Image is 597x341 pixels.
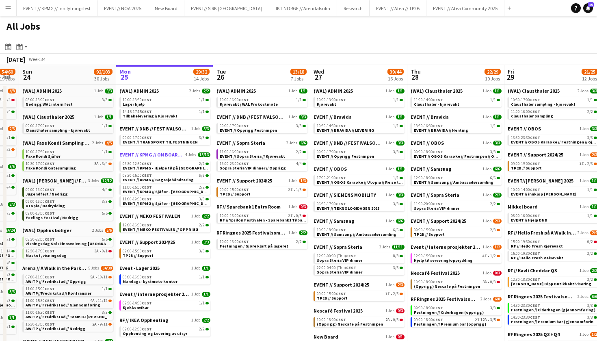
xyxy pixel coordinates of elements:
a: (WAL) ADMIN 20252 Jobs2/2 [119,88,210,94]
span: EVENT // Sopra Steria [216,140,265,146]
button: New Board [148,0,184,16]
span: 4 Jobs [185,152,196,157]
div: EVENT // OBOS1 Job1/117:00-21:00CEST1/1EVENT // OBOS Karaoke // Utopia // Reise til [GEOGRAPHIC_D... [314,166,404,192]
a: 10:30-17:00CEST8A•3/4Faxe Kondi Gatesampling [26,161,112,170]
span: EVENT // OBOS [314,166,347,172]
a: (WAL) Clausthaler 20251 Job1/1 [22,114,113,120]
span: (WAL) Clausthaler 2025 [411,88,463,94]
span: CEST [336,123,346,128]
button: EVENT// NOA 2025 [97,0,148,16]
span: CEST [433,175,443,180]
span: 2/3 [587,162,593,166]
a: 09:00-17:00CEST3/3EVENT // Opprigg Festningen [317,149,403,159]
span: Tilbakelevering // Kjørevakt [123,113,177,119]
a: 09:00-17:00CEST3/3EVENT // Opprigg Festningen [220,123,306,132]
span: 1/1 [493,89,502,93]
span: 1/3 [299,178,307,183]
span: (WAL) ADMIN 2025 [314,88,353,94]
div: EVENT // Sopra Steria1 Job2/211:00-20:00CEST2/2Sopra Steria VIP dinner [411,192,502,218]
span: TP2B // Support [511,165,542,171]
span: EVENT // BRAVIDA // Henting [414,128,468,133]
a: 10:00-17:30CEST1/1Faxe Kondi Sjåfør [26,149,112,159]
span: 1 Job [94,89,103,93]
span: 1/1 [199,98,205,102]
div: (WAL) [PERSON_NAME] // Festivalsommer3 Jobs12/1209:00-16:00CEST4/4Jugendfest / Nedrigg09:00-16:00... [22,178,113,227]
span: 1 Job [288,115,297,119]
span: EVENT // SIEMENS MOBILITY [314,192,376,198]
span: CEST [45,187,55,192]
span: (WAL) ADMIN 2025 [22,88,62,94]
span: CEST [142,97,152,102]
a: 13:30-16:30CEST1/1EVENT // BRAVIDA // Henting [414,123,500,132]
span: EVENT // Samsung // Ambassadørsamling [414,180,493,185]
span: 10:30-14:30 [317,124,346,128]
span: 13/13 [198,152,210,157]
span: 4/4 [296,162,302,166]
span: CEST [336,149,346,154]
a: 10:00-13:00CEST1/1Kjørevakt [317,97,403,106]
span: 1/1 [490,124,496,128]
span: EVENT // innkjøp Wilhelmsen [511,191,576,197]
span: 10:00-13:00 [317,98,346,102]
span: 1/1 [105,115,113,119]
span: 11:00-15:00 [123,185,152,189]
span: 3/3 [396,141,404,146]
a: (WAL) ADMIN 20251 Job3/3 [22,88,113,94]
span: CEST [239,123,249,128]
span: EVENT // DNB // FESTIVALSOMMER 2025 [314,140,384,146]
span: EVENT // Opprigg Festningen [317,154,374,159]
span: 2/2 [199,162,205,166]
span: 0/4 [5,98,11,102]
a: 17:00-21:00CEST1/1EVENT // OBOS Karaoke // Utopia // Reise til [GEOGRAPHIC_DATA] [317,175,403,185]
span: CEST [142,109,152,114]
span: 09:00-18:00 [414,150,443,154]
span: 1 Job [580,126,588,131]
a: 09:00-18:00CEST3/3EVENT // OBOS Karaoke // Festningen // Opprigg [414,149,500,159]
a: EVENT // Samsung1 Job6/6 [411,166,502,172]
div: • [511,162,597,166]
span: 4/4 [5,185,11,189]
span: EVENT // OBOS Karaoke // Utopia // Reise til Trondheim [317,180,443,185]
a: 08:00-13:00CEST3/3Nedrigg WAL intern fest [26,97,112,106]
a: 09:00-17:00CEST3/3EVENT // TRANSPORT TIL FESTNINGEN [123,135,209,144]
span: EVENT // KPMG // ON BOARDING [119,152,184,158]
a: 11:00-14:00CEST1/1Clausthaler - kjørevakt [414,97,500,106]
span: CEST [142,196,152,202]
span: Clausthaler sampling - kjørevakt [26,128,90,133]
span: 2 Jobs [286,141,297,146]
a: 08:30-15:00CEST6/6EVENT // KPMG // Bagasjehåndtering [123,173,209,182]
span: CEST [433,97,443,102]
span: 3/3 [299,115,307,119]
span: 15 [588,2,594,7]
span: EVENT // OBOS Karaoke // Festningen // Opprigg [414,154,508,159]
span: EVENT // Samsung [411,166,451,172]
div: EVENT // DNB // FESTIVALSOMMER 20251 Job3/309:00-17:00CEST3/3EVENT // Opprigg Festningen [314,140,404,166]
span: CEST [45,97,55,102]
span: 1/1 [587,98,593,102]
span: (WAL) ADMIN 2025 [119,88,159,94]
span: 2/2 [199,185,205,189]
a: (WAL) ADMIN 20251 Job1/1 [314,88,404,94]
a: (WAL) ADMIN 20251 Job1/1 [216,88,307,94]
span: 4/5 [105,141,113,146]
span: Faxe Kondi Sjåfør [26,154,61,159]
span: 1/1 [102,124,108,128]
span: 1 Job [94,115,103,119]
button: Research [337,0,370,16]
span: CEST [239,161,249,166]
span: EVENT // KPMG - Hjelpe til på Gardemoen [123,165,220,171]
a: 10:00-16:00CEST1/1Kjørevakt / WAL Frokostmøte [220,97,306,106]
div: EVENT // DNB // FESTIVALSOMMER 20251 Job3/309:00-17:00CEST3/3EVENT // Opprigg Festningen [216,114,307,140]
span: 1 Job [385,193,394,198]
div: • [26,162,112,166]
a: EVENT // DNB // FESTIVALSOMMER 20251 Job3/3 [314,140,404,146]
span: 3/3 [199,136,205,140]
span: Kjørevakt [317,102,336,107]
span: 09:00-17:00 [317,150,346,154]
span: 3/3 [105,89,113,93]
span: 17:00-21:00 [317,176,346,180]
span: 1/1 [393,176,399,180]
span: 1/1 [396,115,404,119]
a: EVENT // Bravida1 Job1/1 [411,114,502,120]
div: EVENT // Support 2024/251 Job1/309:00-15:00CEST2I•1/3TP2B // Support [216,178,307,204]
